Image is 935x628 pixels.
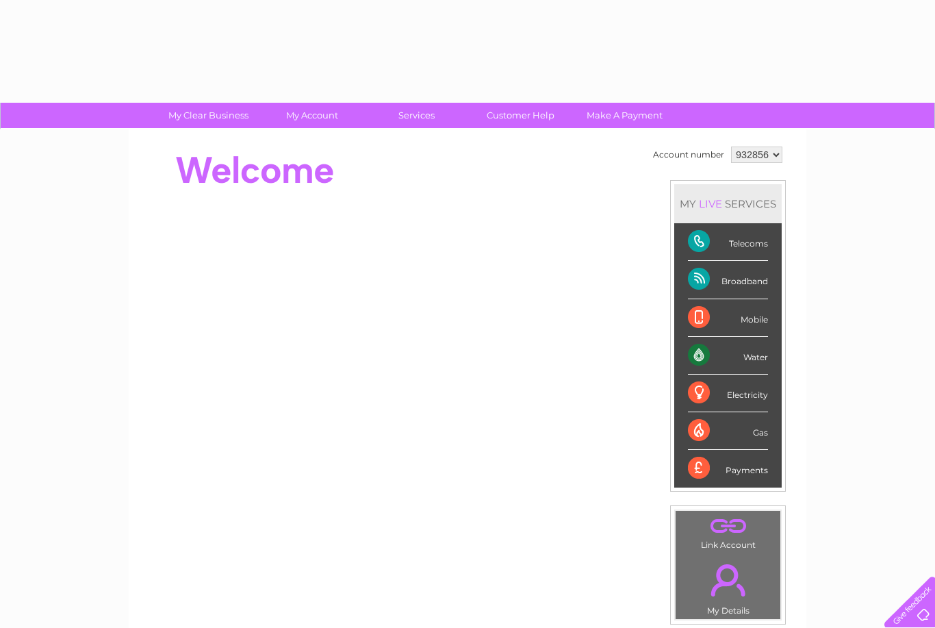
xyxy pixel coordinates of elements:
[688,412,768,450] div: Gas
[679,556,777,604] a: .
[679,514,777,538] a: .
[675,553,781,620] td: My Details
[688,261,768,299] div: Broadband
[256,103,369,128] a: My Account
[674,184,782,223] div: MY SERVICES
[688,337,768,375] div: Water
[696,197,725,210] div: LIVE
[688,223,768,261] div: Telecoms
[675,510,781,553] td: Link Account
[360,103,473,128] a: Services
[688,299,768,337] div: Mobile
[688,375,768,412] div: Electricity
[152,103,265,128] a: My Clear Business
[464,103,577,128] a: Customer Help
[650,143,728,166] td: Account number
[688,450,768,487] div: Payments
[568,103,681,128] a: Make A Payment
